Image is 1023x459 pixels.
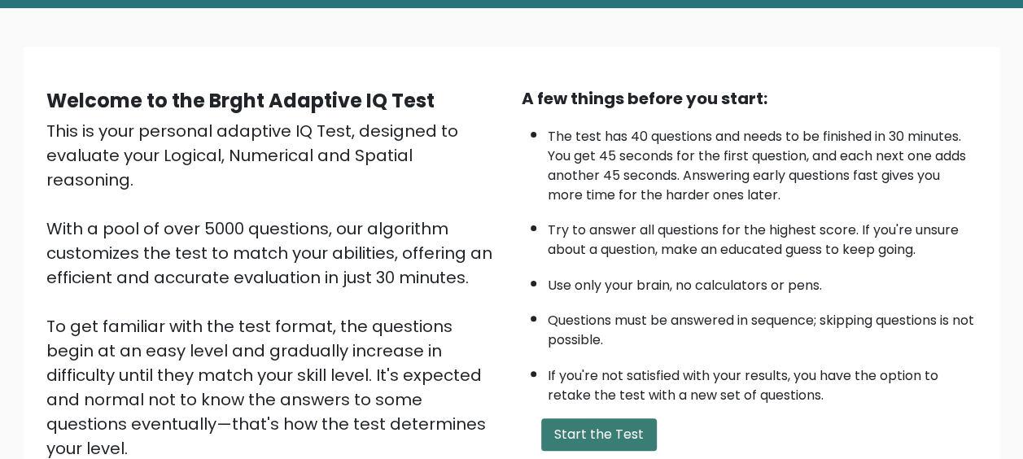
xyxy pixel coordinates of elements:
[46,87,435,114] b: Welcome to the Brght Adaptive IQ Test
[522,86,977,111] div: A few things before you start:
[541,418,657,451] button: Start the Test
[548,303,977,350] li: Questions must be answered in sequence; skipping questions is not possible.
[548,268,977,295] li: Use only your brain, no calculators or pens.
[548,119,977,205] li: The test has 40 questions and needs to be finished in 30 minutes. You get 45 seconds for the firs...
[548,358,977,405] li: If you're not satisfied with your results, you have the option to retake the test with a new set ...
[548,212,977,260] li: Try to answer all questions for the highest score. If you're unsure about a question, make an edu...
